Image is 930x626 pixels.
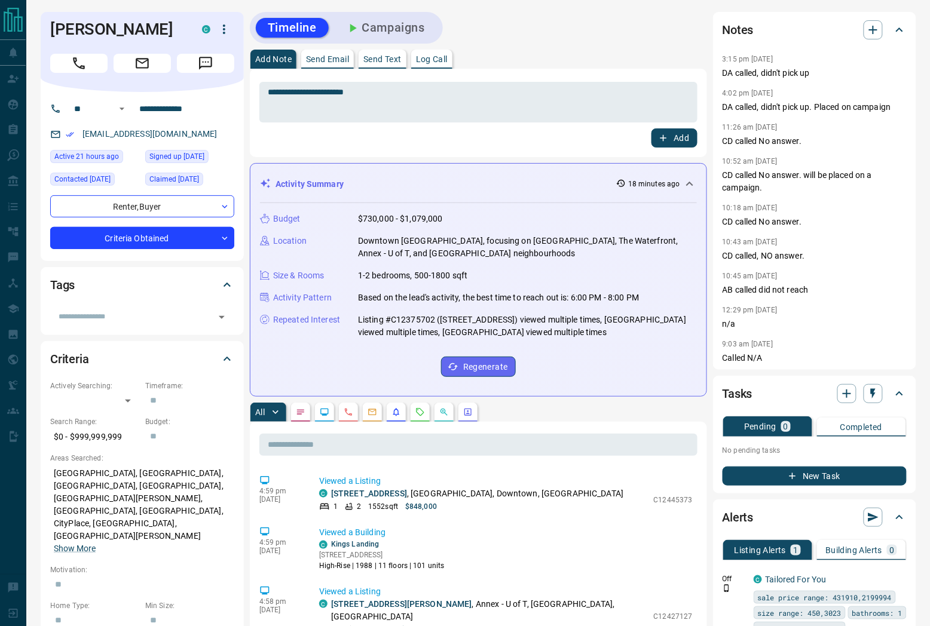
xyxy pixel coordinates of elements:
[259,597,301,606] p: 4:58 pm
[654,611,693,622] p: C12427127
[723,169,907,194] p: CD called No answer. will be placed on a campaign.
[331,598,648,623] p: , Annex - U of T, [GEOGRAPHIC_DATA], [GEOGRAPHIC_DATA]
[319,550,445,560] p: [STREET_ADDRESS]
[723,157,778,165] p: 10:52 am [DATE]
[754,575,762,584] div: condos.ca
[723,89,773,97] p: 4:02 pm [DATE]
[852,607,903,619] span: bathrooms: 1
[296,407,305,417] svg: Notes
[149,173,199,185] span: Claimed [DATE]
[50,453,234,464] p: Areas Searched:
[368,501,398,512] p: 1552 sqft
[391,407,401,417] svg: Listing Alerts
[793,546,798,554] p: 1
[628,179,680,189] p: 18 minutes ago
[654,495,693,505] p: C12445373
[889,546,894,554] p: 0
[50,345,234,373] div: Criteria
[344,407,353,417] svg: Calls
[723,384,752,403] h2: Tasks
[50,464,234,559] p: [GEOGRAPHIC_DATA], [GEOGRAPHIC_DATA], [GEOGRAPHIC_DATA], [GEOGRAPHIC_DATA], [GEOGRAPHIC_DATA][PER...
[319,585,693,598] p: Viewed a Listing
[115,102,129,116] button: Open
[50,564,234,575] p: Motivation:
[145,600,234,611] p: Min Size:
[273,314,340,326] p: Repeated Interest
[723,379,907,408] div: Tasks
[319,560,445,571] p: High-Rise | 1988 | 11 floors | 101 units
[723,216,907,228] p: CD called No answer.
[50,349,89,369] h2: Criteria
[54,151,119,162] span: Active 21 hours ago
[213,309,230,326] button: Open
[66,130,74,139] svg: Email Verified
[331,487,623,500] p: , [GEOGRAPHIC_DATA], Downtown, [GEOGRAPHIC_DATA]
[723,441,907,459] p: No pending tasks
[368,407,377,417] svg: Emails
[358,291,639,304] p: Based on the lead's activity, the best time to reach out is: 6:00 PM - 8:00 PM
[50,20,184,39] h1: [PERSON_NAME]
[259,538,301,547] p: 4:59 pm
[723,250,907,262] p: CD called, NO answer.
[306,55,349,63] p: Send Email
[334,501,338,512] p: 1
[319,541,328,549] div: condos.ca
[319,475,693,487] p: Viewed a Listing
[723,508,754,527] h2: Alerts
[405,501,437,512] p: $848,000
[766,575,827,584] a: Tailored For You
[273,291,332,304] p: Activity Pattern
[358,269,468,282] p: 1-2 bedrooms, 500-1800 sqft
[331,599,472,609] a: [STREET_ADDRESS][PERSON_NAME]
[54,173,111,185] span: Contacted [DATE]
[723,16,907,44] div: Notes
[276,178,344,191] p: Activity Summary
[723,67,907,79] p: DA called, didn't pick up
[202,25,210,33] div: condos.ca
[723,123,778,131] p: 11:26 am [DATE]
[840,423,883,431] p: Completed
[723,238,778,246] p: 10:43 am [DATE]
[784,422,788,431] p: 0
[358,213,443,225] p: $730,000 - $1,079,000
[331,489,407,498] a: [STREET_ADDRESS]
[744,422,776,431] p: Pending
[50,416,139,427] p: Search Range:
[758,607,842,619] span: size range: 450,3023
[825,546,882,554] p: Building Alerts
[334,18,437,38] button: Campaigns
[723,272,778,280] p: 10:45 am [DATE]
[259,606,301,614] p: [DATE]
[145,416,234,427] p: Budget:
[177,54,234,73] span: Message
[259,487,301,495] p: 4:59 pm
[145,173,234,189] div: Sat Nov 12 2022
[50,271,234,299] div: Tags
[255,55,292,63] p: Add Note
[50,380,139,391] p: Actively Searching:
[50,227,234,249] div: Criteria Obtained
[723,204,778,212] p: 10:18 am [DATE]
[145,380,234,391] p: Timeframe:
[723,20,754,39] h2: Notes
[50,195,234,217] div: Renter , Buyer
[273,235,307,247] p: Location
[54,542,96,555] button: Show More
[723,352,907,364] p: Called N/A
[145,150,234,167] div: Sat Jul 09 2022
[319,526,693,539] p: Viewed a Building
[723,584,731,593] svg: Push Notification Only
[758,591,892,603] span: sale price range: 431910,2199994
[358,235,697,260] p: Downtown [GEOGRAPHIC_DATA], focusing on [GEOGRAPHIC_DATA], The Waterfront, Annex - U of T, and [G...
[723,284,907,296] p: AB called did not reach
[259,495,301,504] p: [DATE]
[441,357,516,377] button: Regenerate
[259,547,301,555] p: [DATE]
[50,150,139,167] div: Tue Oct 14 2025
[651,128,697,148] button: Add
[260,173,697,195] div: Activity Summary18 minutes ago
[723,503,907,532] div: Alerts
[331,540,379,548] a: Kings Landing
[82,129,218,139] a: [EMAIL_ADDRESS][DOMAIN_NAME]
[735,546,787,554] p: Listing Alerts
